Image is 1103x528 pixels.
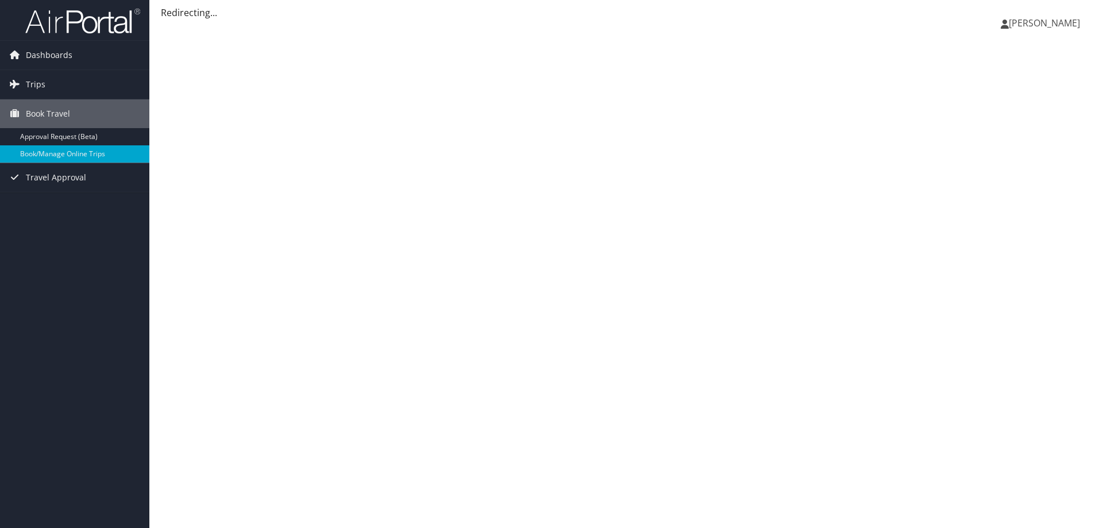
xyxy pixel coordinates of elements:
[1001,6,1092,40] a: [PERSON_NAME]
[25,7,140,34] img: airportal-logo.png
[1009,17,1080,29] span: [PERSON_NAME]
[26,41,72,70] span: Dashboards
[26,99,70,128] span: Book Travel
[26,70,45,99] span: Trips
[161,6,1092,20] div: Redirecting...
[26,163,86,192] span: Travel Approval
